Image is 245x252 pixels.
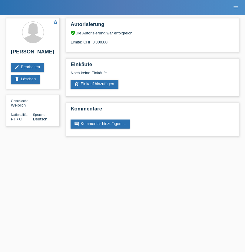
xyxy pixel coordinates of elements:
i: add_shopping_cart [74,81,79,86]
a: add_shopping_cartEinkauf hinzufügen [71,80,118,89]
i: menu [233,5,239,11]
h2: Kommentare [71,106,234,115]
h2: Autorisierung [71,21,234,30]
div: Weiblich [11,98,33,107]
span: Portugal / C / 01.06.2007 [11,117,22,121]
a: deleteLöschen [11,75,40,84]
span: Nationalität [11,113,28,116]
span: Geschlecht [11,99,28,103]
div: Die Autorisierung war erfolgreich. [71,30,234,35]
a: commentKommentar hinzufügen ... [71,120,130,129]
i: edit [15,65,19,69]
i: delete [15,77,19,81]
i: comment [74,121,79,126]
span: Sprache [33,113,45,116]
h2: [PERSON_NAME] [11,49,55,58]
span: Deutsch [33,117,48,121]
h2: Einkäufe [71,62,234,71]
a: menu [230,6,242,9]
i: verified_user [71,30,75,35]
div: Limite: CHF 3'300.00 [71,35,234,44]
a: editBearbeiten [11,63,44,72]
a: star_border [53,20,58,26]
i: star_border [53,20,58,25]
div: Noch keine Einkäufe [71,71,234,80]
